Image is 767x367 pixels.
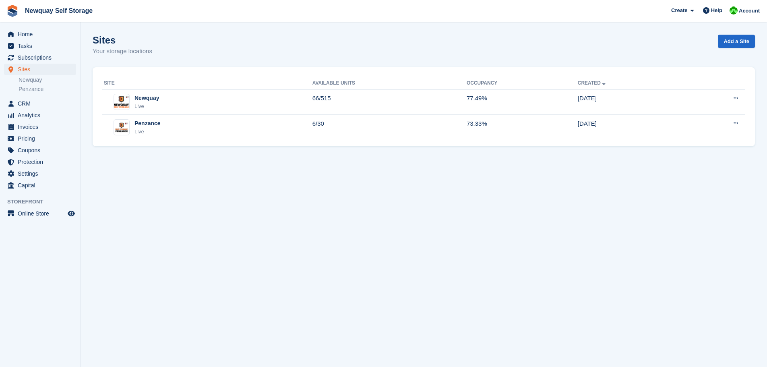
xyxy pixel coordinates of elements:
[18,145,66,156] span: Coupons
[4,133,76,144] a: menu
[312,115,467,140] td: 6/30
[711,6,722,15] span: Help
[718,35,755,48] a: Add a Site
[4,180,76,191] a: menu
[4,121,76,133] a: menu
[312,77,467,90] th: Available Units
[134,94,159,102] div: Newquay
[18,156,66,168] span: Protection
[22,4,96,17] a: Newquay Self Storage
[93,35,152,46] h1: Sites
[114,122,129,133] img: Image of Penzance site
[134,128,161,136] div: Live
[4,40,76,52] a: menu
[578,115,684,140] td: [DATE]
[18,168,66,179] span: Settings
[4,168,76,179] a: menu
[102,77,312,90] th: Site
[18,110,66,121] span: Analytics
[19,85,76,93] a: Penzance
[114,96,129,108] img: Image of Newquay site
[6,5,19,17] img: stora-icon-8386f47178a22dfd0bd8f6a31ec36ba5ce8667c1dd55bd0f319d3a0aa187defe.svg
[93,47,152,56] p: Your storage locations
[134,102,159,110] div: Live
[18,98,66,109] span: CRM
[739,7,760,15] span: Account
[7,198,80,206] span: Storefront
[18,64,66,75] span: Sites
[4,156,76,168] a: menu
[730,6,738,15] img: Baylor
[66,209,76,218] a: Preview store
[578,80,607,86] a: Created
[134,119,161,128] div: Penzance
[18,180,66,191] span: Capital
[4,64,76,75] a: menu
[19,76,76,84] a: Newquay
[4,110,76,121] a: menu
[4,208,76,219] a: menu
[578,89,684,115] td: [DATE]
[4,29,76,40] a: menu
[18,52,66,63] span: Subscriptions
[18,133,66,144] span: Pricing
[671,6,687,15] span: Create
[312,89,467,115] td: 66/515
[467,89,578,115] td: 77.49%
[18,40,66,52] span: Tasks
[18,208,66,219] span: Online Store
[467,77,578,90] th: Occupancy
[18,29,66,40] span: Home
[18,121,66,133] span: Invoices
[4,145,76,156] a: menu
[4,52,76,63] a: menu
[4,98,76,109] a: menu
[467,115,578,140] td: 73.33%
